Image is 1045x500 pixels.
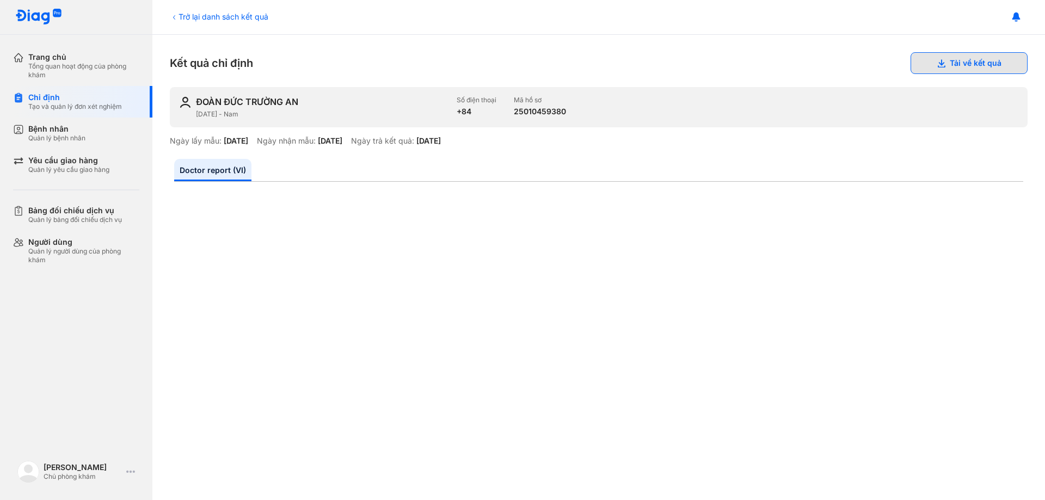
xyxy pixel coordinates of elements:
div: Quản lý bảng đối chiếu dịch vụ [28,215,122,224]
div: Chỉ định [28,92,122,102]
div: 25010459380 [514,107,566,116]
div: Ngày nhận mẫu: [257,136,316,146]
div: [DATE] [318,136,342,146]
div: Quản lý bệnh nhân [28,134,85,143]
img: logo [17,461,39,483]
div: [PERSON_NAME] [44,462,122,472]
div: Trang chủ [28,52,139,62]
button: Tải về kết quả [911,52,1028,74]
div: Bệnh nhân [28,124,85,134]
div: Chủ phòng khám [44,472,122,481]
div: +84 [457,107,496,116]
div: Ngày lấy mẫu: [170,136,222,146]
div: Số điện thoại [457,96,496,104]
div: Mã hồ sơ [514,96,566,104]
div: Quản lý người dùng của phòng khám [28,247,139,264]
img: logo [15,9,62,26]
div: Ngày trả kết quả: [351,136,414,146]
div: Trở lại danh sách kết quả [170,11,268,22]
img: user-icon [179,96,192,109]
div: [DATE] [416,136,441,146]
div: [DATE] [224,136,248,146]
div: Tổng quan hoạt động của phòng khám [28,62,139,79]
div: Quản lý yêu cầu giao hàng [28,165,109,174]
div: [DATE] - Nam [196,110,448,119]
div: ĐOÀN ĐỨC TRƯỜNG AN [196,96,298,108]
a: Doctor report (VI) [174,159,251,181]
div: Bảng đối chiếu dịch vụ [28,206,122,215]
div: Yêu cầu giao hàng [28,156,109,165]
div: Tạo và quản lý đơn xét nghiệm [28,102,122,111]
div: Người dùng [28,237,139,247]
div: Kết quả chỉ định [170,52,1028,74]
